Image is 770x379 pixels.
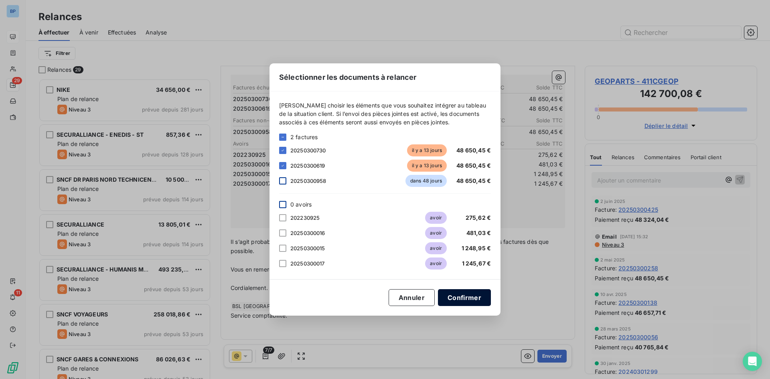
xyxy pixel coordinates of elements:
span: il y a 13 jours [407,160,447,172]
span: 20250300016 [290,230,325,236]
span: 20250300015 [290,245,325,251]
span: [PERSON_NAME] choisir les éléments que vous souhaitez intégrer au tableau de la situation client.... [279,101,491,126]
span: 48 650,45 € [456,177,491,184]
div: Open Intercom Messenger [743,352,762,371]
span: il y a 13 jours [407,144,447,156]
span: 1 248,95 € [462,245,491,251]
span: dans 48 jours [405,175,447,187]
span: 48 650,45 € [456,147,491,154]
span: 481,03 € [466,229,491,236]
span: avoir [425,242,447,254]
span: 48 650,45 € [456,162,491,169]
button: Confirmer [438,289,491,306]
span: 2 factures [290,133,318,141]
span: Sélectionner les documents à relancer [279,72,417,83]
span: 20250300619 [290,162,325,169]
span: 20250300958 [290,178,326,184]
button: Annuler [389,289,435,306]
span: 20250300730 [290,147,326,154]
span: avoir [425,227,447,239]
span: 20250300017 [290,260,325,267]
span: avoir [425,257,447,270]
span: 1 245,67 € [462,260,491,267]
span: 275,62 € [466,214,491,221]
span: avoir [425,212,447,224]
span: 0 avoirs [290,200,312,209]
span: 202230925 [290,215,320,221]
